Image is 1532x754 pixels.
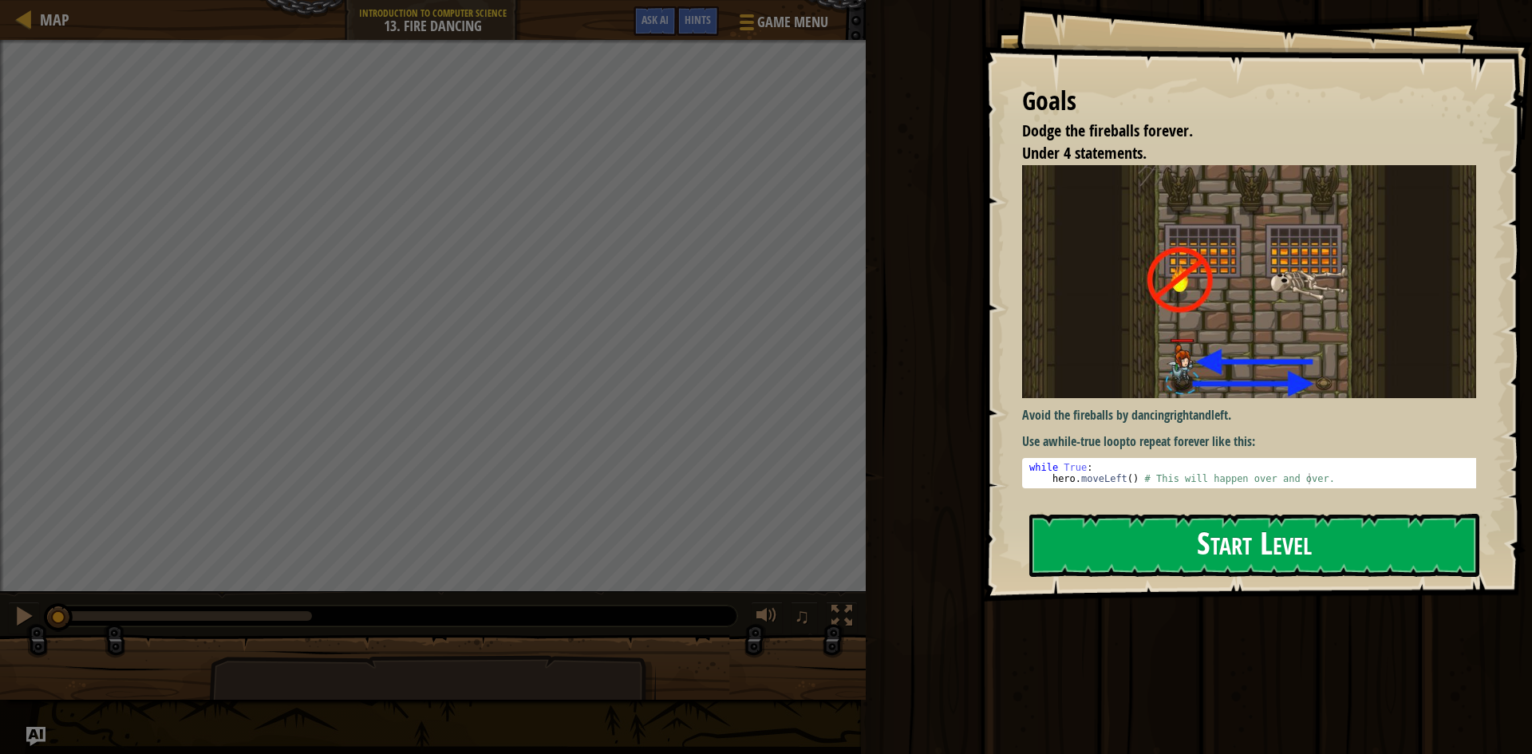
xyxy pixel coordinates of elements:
[40,9,69,30] span: Map
[791,602,818,634] button: ♫
[1211,406,1228,424] strong: left
[826,602,858,634] button: Toggle fullscreen
[757,12,828,33] span: Game Menu
[1022,406,1488,424] p: Avoid the fireballs by dancing and .
[26,727,45,746] button: Ask AI
[1029,514,1479,577] button: Start Level
[685,12,711,27] span: Hints
[727,6,838,44] button: Game Menu
[751,602,783,634] button: Adjust volume
[1170,406,1193,424] strong: right
[1048,432,1126,450] strong: while-true loop
[1002,120,1472,143] li: Dodge the fireballs forever.
[1022,432,1488,451] p: Use a to repeat forever like this:
[1002,142,1472,165] li: Under 4 statements.
[1022,165,1488,398] img: Fire dancing
[1022,120,1193,141] span: Dodge the fireballs forever.
[794,604,810,628] span: ♫
[32,9,69,30] a: Map
[1022,142,1147,164] span: Under 4 statements.
[1022,83,1476,120] div: Goals
[8,602,40,634] button: Ctrl + P: Pause
[642,12,669,27] span: Ask AI
[634,6,677,36] button: Ask AI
